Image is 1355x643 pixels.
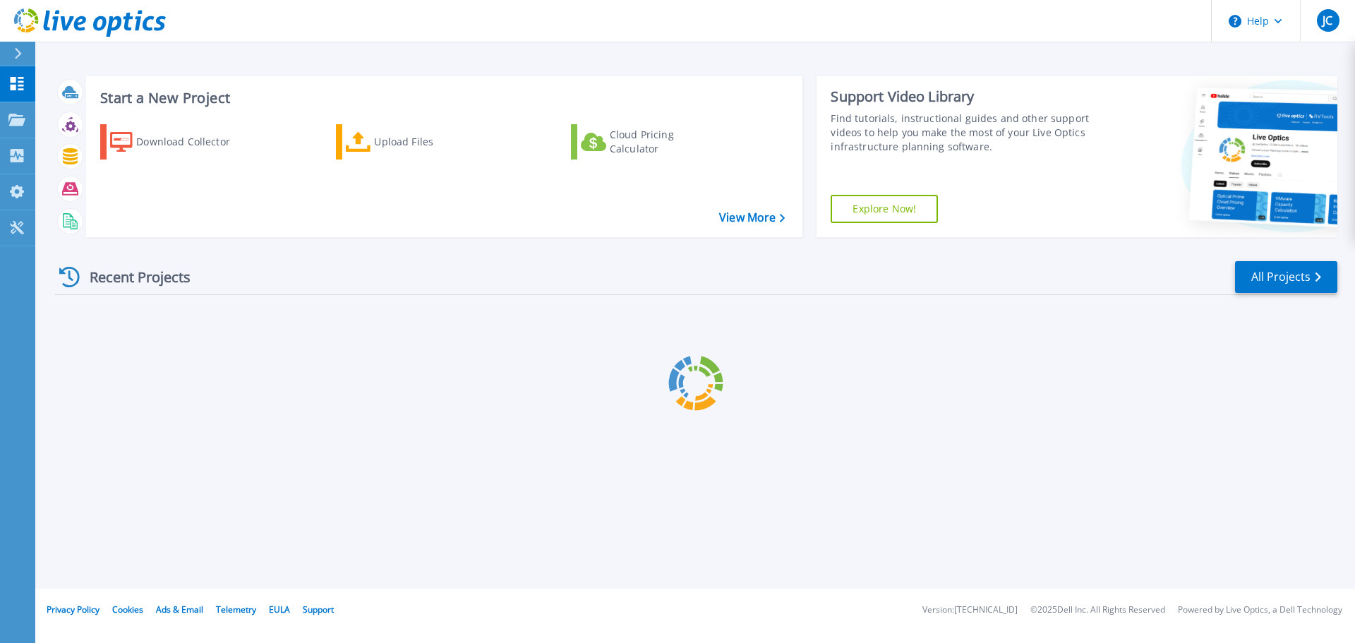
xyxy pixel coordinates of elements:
li: Powered by Live Optics, a Dell Technology [1178,606,1342,615]
li: © 2025 Dell Inc. All Rights Reserved [1030,606,1165,615]
a: EULA [269,603,290,615]
a: Support [303,603,334,615]
a: All Projects [1235,261,1337,293]
div: Support Video Library [831,88,1096,106]
a: Privacy Policy [47,603,100,615]
a: Cookies [112,603,143,615]
a: Telemetry [216,603,256,615]
a: Download Collector [100,124,258,160]
div: Recent Projects [54,260,210,294]
a: Ads & Email [156,603,203,615]
div: Download Collector [136,128,249,156]
a: Explore Now! [831,195,938,223]
a: Cloud Pricing Calculator [571,124,728,160]
div: Find tutorials, instructional guides and other support videos to help you make the most of your L... [831,112,1096,154]
a: View More [719,211,785,224]
a: Upload Files [336,124,493,160]
div: Cloud Pricing Calculator [610,128,723,156]
span: JC [1323,15,1332,26]
h3: Start a New Project [100,90,785,106]
div: Upload Files [374,128,487,156]
li: Version: [TECHNICAL_ID] [922,606,1018,615]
